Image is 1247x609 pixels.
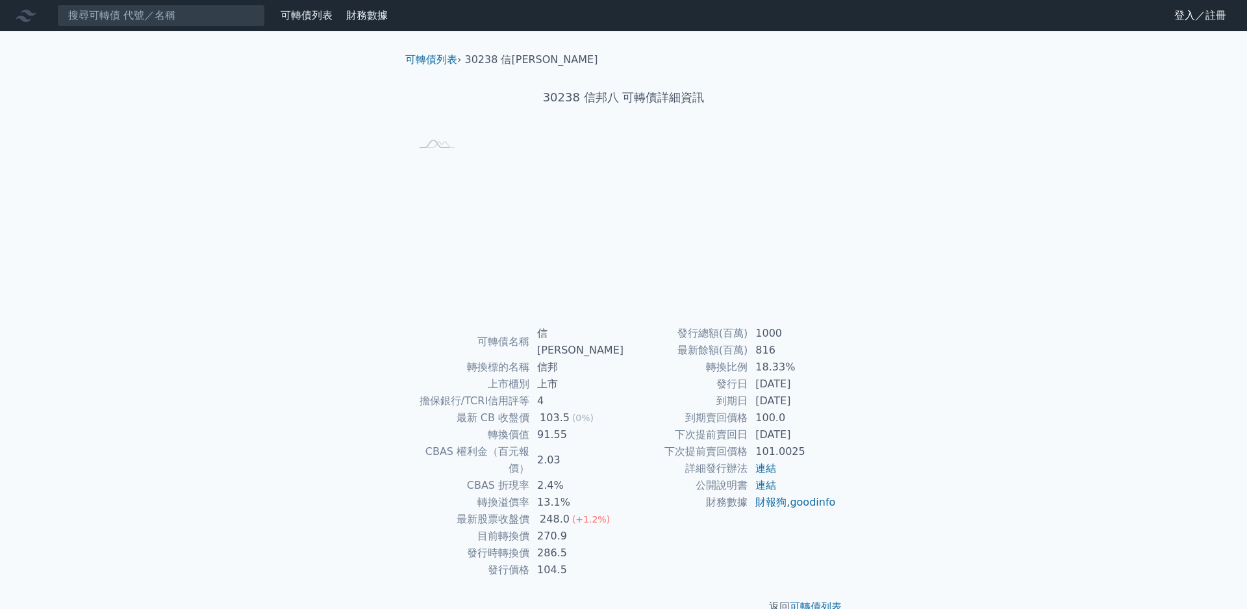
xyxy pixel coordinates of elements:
td: 上市 [529,376,623,393]
a: 可轉債列表 [405,53,457,66]
td: [DATE] [748,426,837,443]
td: 最新 CB 收盤價 [410,409,529,426]
input: 搜尋可轉債 代號／名稱 [57,5,265,27]
a: 連結 [755,479,776,491]
td: 擔保銀行/TCRI信用評等 [410,393,529,409]
td: 270.9 [529,528,623,545]
td: 發行日 [623,376,748,393]
td: 100.0 [748,409,837,426]
td: 詳細發行辦法 [623,460,748,477]
td: 104.5 [529,562,623,578]
td: 發行時轉換價 [410,545,529,562]
div: 248.0 [537,511,572,528]
td: 13.1% [529,494,623,511]
td: CBAS 權利金（百元報價） [410,443,529,477]
td: 財務數據 [623,494,748,511]
td: 2.4% [529,477,623,494]
td: , [748,494,837,511]
td: 下次提前賣回價格 [623,443,748,460]
td: 公開說明書 [623,477,748,494]
td: 下次提前賣回日 [623,426,748,443]
a: goodinfo [790,496,835,508]
td: 信[PERSON_NAME] [529,325,623,359]
a: 連結 [755,462,776,474]
td: 816 [748,342,837,359]
td: 4 [529,393,623,409]
td: [DATE] [748,376,837,393]
td: 信邦 [529,359,623,376]
td: 2.03 [529,443,623,477]
td: 到期日 [623,393,748,409]
td: 18.33% [748,359,837,376]
td: 101.0025 [748,443,837,460]
td: CBAS 折現率 [410,477,529,494]
td: 到期賣回價格 [623,409,748,426]
li: 30238 信[PERSON_NAME] [465,52,598,68]
h1: 30238 信邦八 可轉債詳細資訊 [395,88,852,107]
td: 最新股票收盤價 [410,511,529,528]
td: 上市櫃別 [410,376,529,393]
td: 1000 [748,325,837,342]
a: 登入／註冊 [1164,5,1237,26]
td: 轉換比例 [623,359,748,376]
a: 財務數據 [346,9,388,21]
td: 最新餘額(百萬) [623,342,748,359]
td: 轉換標的名稱 [410,359,529,376]
div: 103.5 [537,409,572,426]
td: 可轉債名稱 [410,325,529,359]
span: (0%) [572,413,594,423]
td: 發行總額(百萬) [623,325,748,342]
td: 目前轉換價 [410,528,529,545]
a: 可轉債列表 [281,9,333,21]
span: (+1.2%) [572,514,610,525]
td: [DATE] [748,393,837,409]
li: › [405,52,461,68]
td: 發行價格 [410,562,529,578]
td: 286.5 [529,545,623,562]
td: 轉換溢價率 [410,494,529,511]
td: 轉換價值 [410,426,529,443]
a: 財報狗 [755,496,787,508]
td: 91.55 [529,426,623,443]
